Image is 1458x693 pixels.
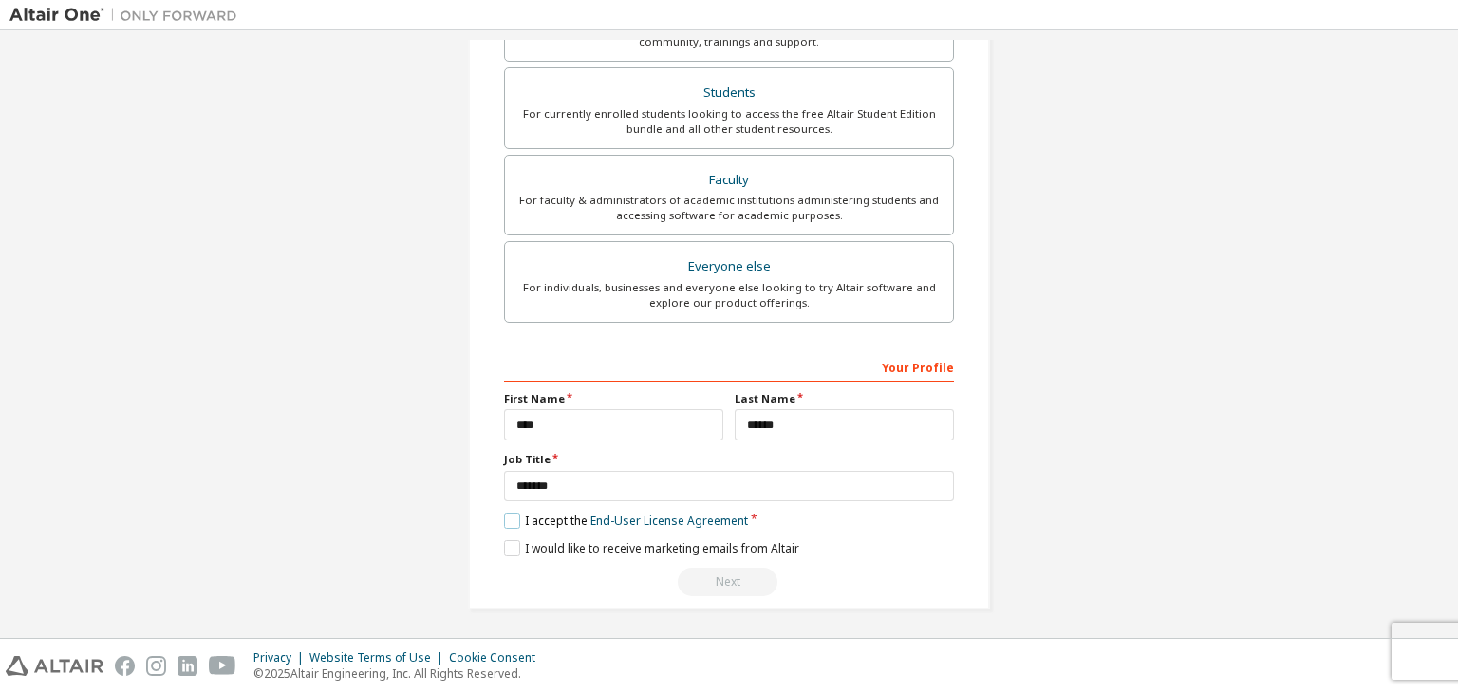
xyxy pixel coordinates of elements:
[6,656,103,676] img: altair_logo.svg
[253,650,309,665] div: Privacy
[309,650,449,665] div: Website Terms of Use
[504,568,954,596] div: Read and acccept EULA to continue
[504,513,748,529] label: I accept the
[504,351,954,382] div: Your Profile
[516,80,942,106] div: Students
[178,656,197,676] img: linkedin.svg
[253,665,547,682] p: © 2025 Altair Engineering, Inc. All Rights Reserved.
[516,106,942,137] div: For currently enrolled students looking to access the free Altair Student Edition bundle and all ...
[516,280,942,310] div: For individuals, businesses and everyone else looking to try Altair software and explore our prod...
[115,656,135,676] img: facebook.svg
[449,650,547,665] div: Cookie Consent
[504,540,799,556] label: I would like to receive marketing emails from Altair
[735,391,954,406] label: Last Name
[590,513,748,529] a: End-User License Agreement
[504,452,954,467] label: Job Title
[209,656,236,676] img: youtube.svg
[516,167,942,194] div: Faculty
[146,656,166,676] img: instagram.svg
[516,253,942,280] div: Everyone else
[9,6,247,25] img: Altair One
[504,391,723,406] label: First Name
[516,193,942,223] div: For faculty & administrators of academic institutions administering students and accessing softwa...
